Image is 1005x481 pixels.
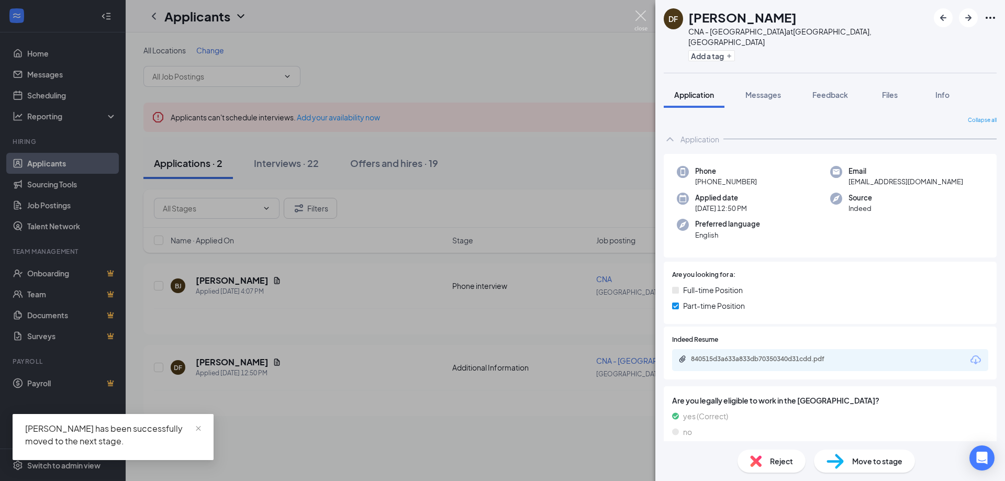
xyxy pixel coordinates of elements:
div: CNA - [GEOGRAPHIC_DATA] at [GEOGRAPHIC_DATA], [GEOGRAPHIC_DATA] [688,26,929,47]
a: Paperclip840515d3a633a833db70350340d31cdd.pdf [678,355,848,365]
div: 840515d3a633a833db70350340d31cdd.pdf [691,355,837,363]
svg: Ellipses [984,12,997,24]
svg: ArrowLeftNew [937,12,950,24]
span: no [683,426,692,438]
svg: ChevronUp [664,133,676,146]
span: Preferred language [695,219,760,229]
span: yes (Correct) [683,410,728,422]
span: Full-time Position [683,284,743,296]
button: PlusAdd a tag [688,50,735,61]
span: Email [848,166,963,176]
h1: [PERSON_NAME] [688,8,797,26]
span: Part-time Position [683,300,745,311]
svg: Plus [726,53,732,59]
span: [EMAIL_ADDRESS][DOMAIN_NAME] [848,176,963,187]
span: Phone [695,166,757,176]
span: Source [848,193,872,203]
svg: Paperclip [678,355,687,363]
button: ArrowRight [959,8,978,27]
span: Feedback [812,90,848,99]
span: Reject [770,455,793,467]
svg: Download [969,354,982,366]
span: Messages [745,90,781,99]
span: Collapse all [968,116,997,125]
span: Are you legally eligible to work in the [GEOGRAPHIC_DATA]? [672,395,988,406]
div: [PERSON_NAME] has been successfully moved to the next stage. [25,422,201,448]
span: Indeed [848,203,872,214]
div: DF [668,14,678,24]
span: Are you looking for a: [672,270,735,280]
span: close [195,425,202,432]
span: English [695,230,760,240]
span: Info [935,90,950,99]
div: Open Intercom Messenger [969,445,995,471]
span: Applied date [695,193,747,203]
span: Files [882,90,898,99]
span: [DATE] 12:50 PM [695,203,747,214]
span: Indeed Resume [672,335,718,345]
svg: ArrowRight [962,12,975,24]
span: Application [674,90,714,99]
div: Application [680,134,719,144]
span: [PHONE_NUMBER] [695,176,757,187]
button: ArrowLeftNew [934,8,953,27]
span: Move to stage [852,455,902,467]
